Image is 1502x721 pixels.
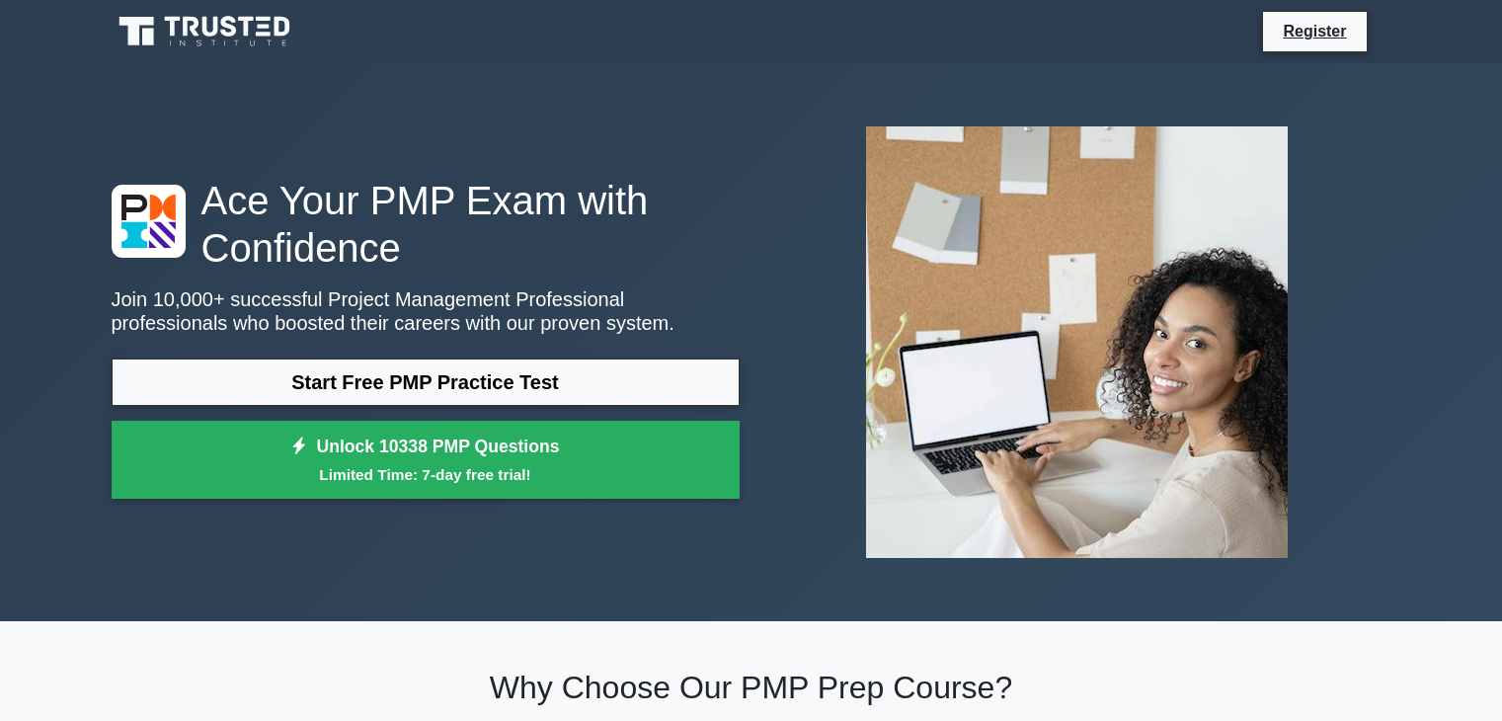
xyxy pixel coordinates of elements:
[112,359,740,406] a: Start Free PMP Practice Test
[136,463,715,486] small: Limited Time: 7-day free trial!
[112,177,740,272] h1: Ace Your PMP Exam with Confidence
[112,287,740,335] p: Join 10,000+ successful Project Management Professional professionals who boosted their careers w...
[112,421,740,500] a: Unlock 10338 PMP QuestionsLimited Time: 7-day free trial!
[112,669,1391,706] h2: Why Choose Our PMP Prep Course?
[1271,19,1358,43] a: Register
